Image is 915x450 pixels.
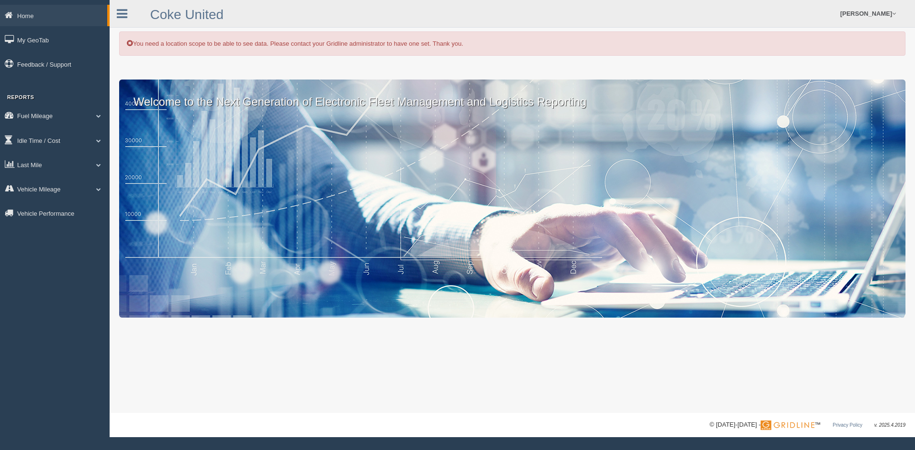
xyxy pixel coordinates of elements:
div: © [DATE]-[DATE] - ™ [710,420,905,430]
div: You need a location scope to be able to see data. Please contact your Gridline administrator to h... [119,31,905,56]
a: Privacy Policy [833,422,862,428]
span: v. 2025.4.2019 [874,422,905,428]
p: Welcome to the Next Generation of Electronic Fleet Management and Logistics Reporting [119,80,905,110]
img: Gridline [761,420,814,430]
a: Coke United [150,7,224,22]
